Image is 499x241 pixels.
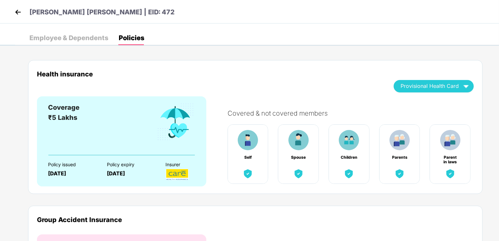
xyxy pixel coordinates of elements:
[343,168,355,180] img: benefitCardImg
[29,35,108,41] div: Employee & Dependents
[166,162,213,167] div: Insurer
[293,168,304,180] img: benefitCardImg
[442,155,459,160] div: Parent in laws
[401,84,459,88] span: Provisional Health Card
[166,169,189,180] img: InsurerLogo
[238,130,258,150] img: benefitCardImg
[48,114,77,121] span: ₹5 Lakhs
[339,130,359,150] img: benefitCardImg
[389,130,410,150] img: benefitCardImg
[394,168,405,180] img: benefitCardImg
[444,168,456,180] img: benefitCardImg
[29,7,175,17] p: [PERSON_NAME] [PERSON_NAME] | EID: 472
[239,155,256,160] div: Self
[228,109,480,117] div: Covered & not covered members
[119,35,144,41] div: Policies
[48,162,95,167] div: Policy issued
[156,103,195,142] img: benefitCardImg
[460,80,472,92] img: wAAAAASUVORK5CYII=
[37,216,474,223] div: Group Accident Insurance
[242,168,254,180] img: benefitCardImg
[340,155,357,160] div: Children
[107,170,154,177] div: [DATE]
[13,7,23,17] img: back
[37,70,384,78] div: Health insurance
[48,170,95,177] div: [DATE]
[440,130,460,150] img: benefitCardImg
[290,155,307,160] div: Spouse
[288,130,309,150] img: benefitCardImg
[391,155,408,160] div: Parents
[48,103,79,113] div: Coverage
[107,162,154,167] div: Policy expiry
[394,80,474,92] button: Provisional Health Card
